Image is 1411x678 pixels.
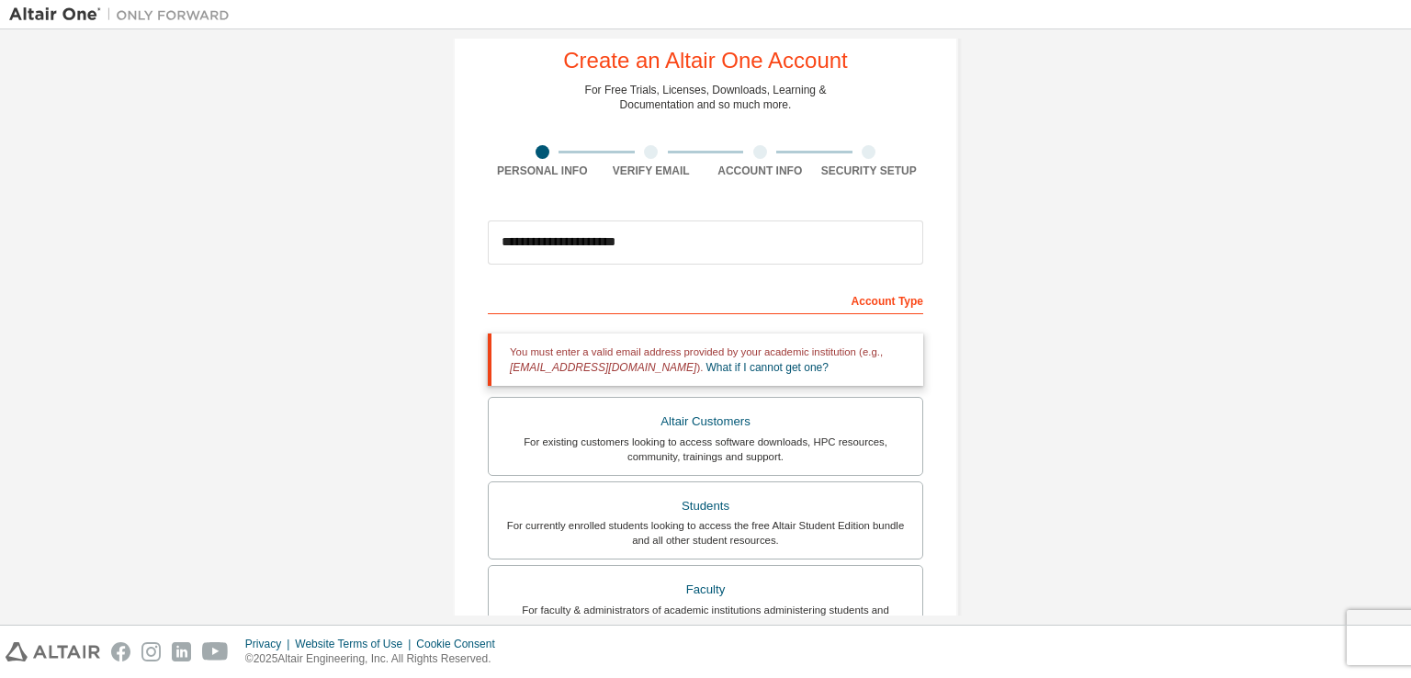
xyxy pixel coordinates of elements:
[111,642,130,661] img: facebook.svg
[488,164,597,178] div: Personal Info
[510,361,696,374] span: [EMAIL_ADDRESS][DOMAIN_NAME]
[141,642,161,661] img: instagram.svg
[416,637,505,651] div: Cookie Consent
[488,333,923,386] div: You must enter a valid email address provided by your academic institution (e.g., ).
[706,361,829,374] a: What if I cannot get one?
[500,435,911,464] div: For existing customers looking to access software downloads, HPC resources, community, trainings ...
[9,6,239,24] img: Altair One
[202,642,229,661] img: youtube.svg
[815,164,924,178] div: Security Setup
[597,164,706,178] div: Verify Email
[500,409,911,435] div: Altair Customers
[245,637,295,651] div: Privacy
[245,651,506,667] p: © 2025 Altair Engineering, Inc. All Rights Reserved.
[500,493,911,519] div: Students
[6,642,100,661] img: altair_logo.svg
[172,642,191,661] img: linkedin.svg
[585,83,827,112] div: For Free Trials, Licenses, Downloads, Learning & Documentation and so much more.
[295,637,416,651] div: Website Terms of Use
[500,577,911,603] div: Faculty
[705,164,815,178] div: Account Info
[488,285,923,314] div: Account Type
[500,603,911,632] div: For faculty & administrators of academic institutions administering students and accessing softwa...
[563,50,848,72] div: Create an Altair One Account
[500,518,911,548] div: For currently enrolled students looking to access the free Altair Student Edition bundle and all ...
